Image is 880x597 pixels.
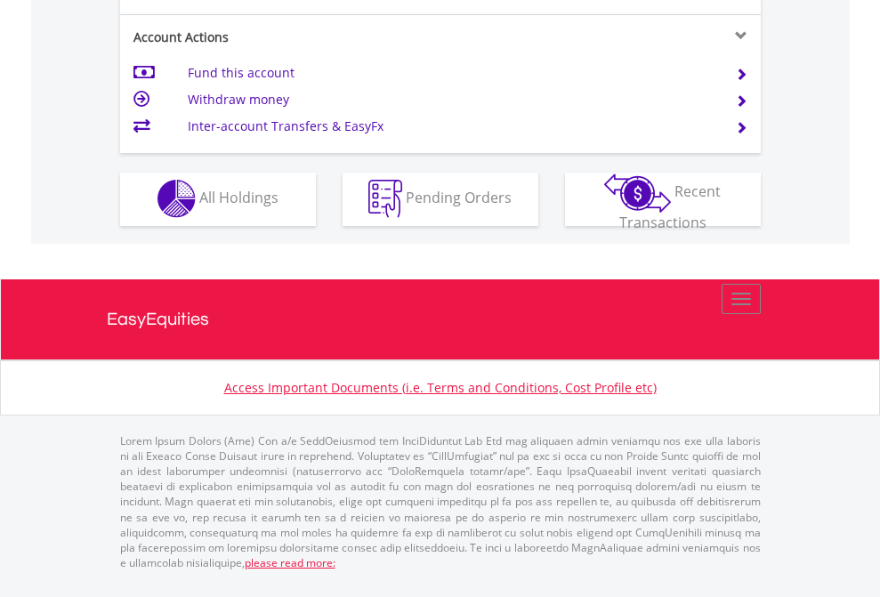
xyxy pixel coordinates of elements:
[619,182,722,232] span: Recent Transactions
[120,433,761,570] p: Lorem Ipsum Dolors (Ame) Con a/e SeddOeiusmod tem InciDiduntut Lab Etd mag aliquaen admin veniamq...
[188,86,714,113] td: Withdraw money
[120,28,440,46] div: Account Actions
[120,173,316,226] button: All Holdings
[188,60,714,86] td: Fund this account
[245,555,335,570] a: please read more:
[188,113,714,140] td: Inter-account Transfers & EasyFx
[343,173,538,226] button: Pending Orders
[406,188,512,207] span: Pending Orders
[565,173,761,226] button: Recent Transactions
[604,173,671,213] img: transactions-zar-wht.png
[157,180,196,218] img: holdings-wht.png
[199,188,279,207] span: All Holdings
[224,379,657,396] a: Access Important Documents (i.e. Terms and Conditions, Cost Profile etc)
[368,180,402,218] img: pending_instructions-wht.png
[107,279,774,359] a: EasyEquities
